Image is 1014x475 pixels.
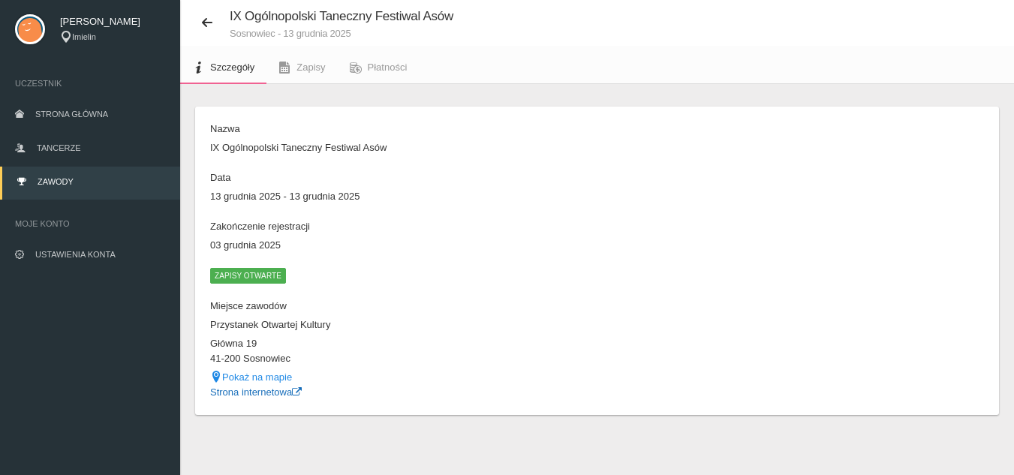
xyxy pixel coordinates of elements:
dt: Miejsce zawodów [210,299,590,314]
span: Tancerze [37,143,80,152]
dd: 13 grudnia 2025 - 13 grudnia 2025 [210,189,590,204]
dt: Zakończenie rejestracji [210,219,590,234]
span: IX Ogólnopolski Taneczny Festiwal Asów [230,9,453,23]
span: Szczegóły [210,62,254,73]
span: Moje konto [15,216,165,231]
dd: Główna 19 [210,336,590,351]
a: Pokaż na mapie [210,371,292,383]
div: Imielin [60,31,165,44]
span: Płatności [368,62,408,73]
dd: 41-200 Sosnowiec [210,351,590,366]
a: Szczegóły [180,51,266,84]
a: Zapisy [266,51,337,84]
dt: Data [210,170,590,185]
span: Zapisy [296,62,325,73]
img: svg [15,14,45,44]
span: Uczestnik [15,76,165,91]
a: Zapisy otwarte [210,269,286,281]
span: Zapisy otwarte [210,268,286,283]
small: Sosnowiec - 13 grudnia 2025 [230,29,453,38]
dd: IX Ogólnopolski Taneczny Festiwal Asów [210,140,590,155]
a: Strona internetowa [210,386,302,398]
dd: 03 grudnia 2025 [210,238,590,253]
span: Strona główna [35,110,108,119]
dd: Przystanek Otwartej Kultury [210,317,590,332]
span: [PERSON_NAME] [60,14,165,29]
span: Zawody [38,177,74,186]
span: Ustawienia konta [35,250,116,259]
dt: Nazwa [210,122,590,137]
a: Płatności [338,51,420,84]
